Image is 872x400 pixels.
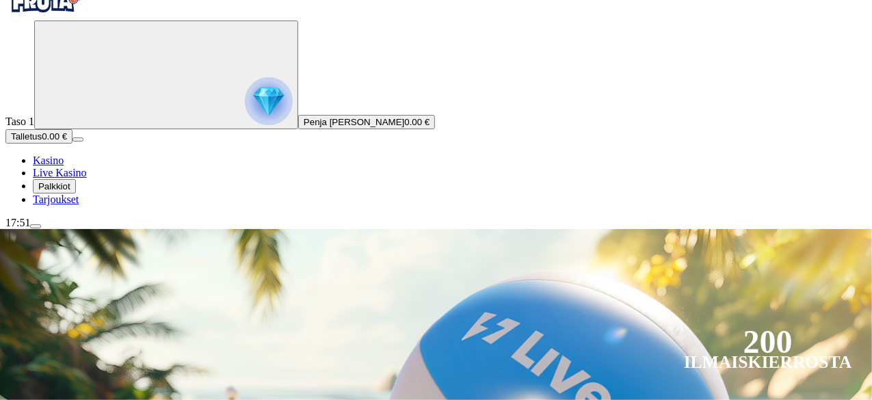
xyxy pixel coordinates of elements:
button: menu [72,137,83,142]
span: Palkkiot [38,181,70,191]
span: Kasino [33,155,64,166]
a: diamond iconKasino [33,155,64,166]
a: Fruta [5,8,88,20]
a: poker-chip iconLive Kasino [33,167,87,178]
span: 0.00 € [404,117,430,127]
a: gift-inverted iconTarjoukset [33,194,79,205]
span: Live Kasino [33,167,87,178]
button: reward iconPalkkiot [33,179,76,194]
div: Ilmaiskierrosta [684,354,852,371]
span: Taso 1 [5,116,34,127]
button: reward progress [34,21,298,129]
span: 17:51 [5,217,30,228]
button: Penja [PERSON_NAME]0.00 € [298,115,435,129]
span: Tarjoukset [33,194,79,205]
div: 200 [743,334,793,350]
span: Penja [PERSON_NAME] [304,117,404,127]
span: Talletus [11,131,42,142]
button: menu [30,224,41,228]
img: reward progress [245,77,293,125]
span: 0.00 € [42,131,67,142]
button: Talletusplus icon0.00 € [5,129,72,144]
